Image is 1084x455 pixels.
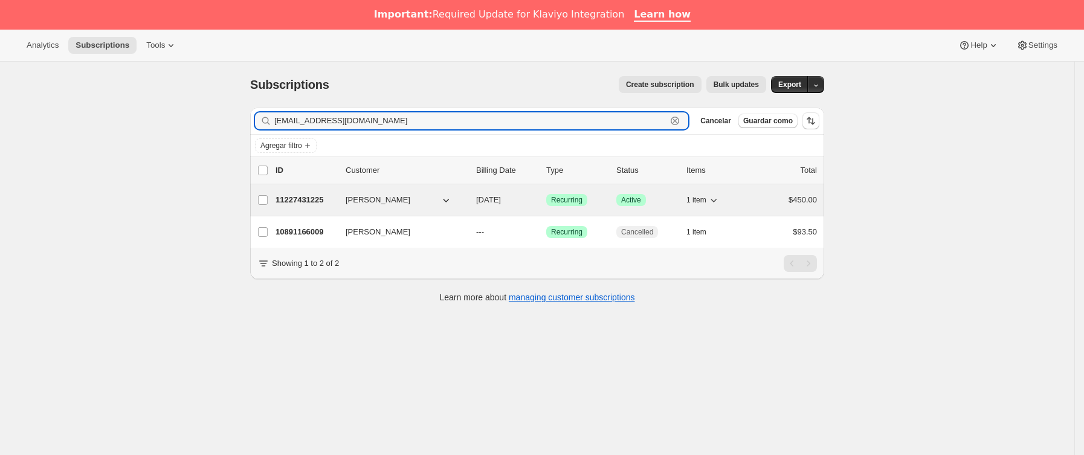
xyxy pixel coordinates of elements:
[440,291,635,303] p: Learn more about
[771,76,808,93] button: Export
[700,116,731,126] span: Cancelar
[274,112,666,129] input: Filter subscribers
[714,80,759,89] span: Bulk updates
[743,116,793,126] span: Guardar como
[802,112,819,129] button: Ordenar los resultados
[669,115,681,127] button: Borrar
[338,190,459,210] button: [PERSON_NAME]
[250,78,329,91] span: Subscriptions
[276,226,336,238] p: 10891166009
[793,227,817,236] span: $93.50
[738,114,798,128] button: Guardar como
[27,40,59,50] span: Analytics
[476,164,537,176] p: Billing Date
[686,164,747,176] div: Items
[778,80,801,89] span: Export
[276,194,336,206] p: 11227431225
[686,227,706,237] span: 1 item
[338,222,459,242] button: [PERSON_NAME]
[621,227,653,237] span: Cancelled
[686,195,706,205] span: 1 item
[146,40,165,50] span: Tools
[276,224,817,240] div: 10891166009[PERSON_NAME]---LogradoRecurringCancelled1 item$93.50
[260,141,302,150] span: Agregar filtro
[19,37,66,54] button: Analytics
[509,292,635,302] a: managing customer subscriptions
[476,227,484,236] span: ---
[706,76,766,93] button: Bulk updates
[346,194,410,206] span: [PERSON_NAME]
[276,164,817,176] div: IDCustomerBilling DateTypeStatusItemsTotal
[621,195,641,205] span: Active
[374,8,624,21] div: Required Update for Klaviyo Integration
[346,226,410,238] span: [PERSON_NAME]
[1009,37,1065,54] button: Settings
[626,80,694,89] span: Create subscription
[476,195,501,204] span: [DATE]
[619,76,702,93] button: Create subscription
[616,164,677,176] p: Status
[551,227,582,237] span: Recurring
[789,195,817,204] span: $450.00
[276,192,817,208] div: 11227431225[PERSON_NAME][DATE]LogradoRecurringLogradoActive1 item$450.00
[784,255,817,272] nav: Paginación
[634,8,691,22] a: Learn how
[272,257,339,269] p: Showing 1 to 2 of 2
[139,37,184,54] button: Tools
[76,40,129,50] span: Subscriptions
[695,114,736,128] button: Cancelar
[68,37,137,54] button: Subscriptions
[551,195,582,205] span: Recurring
[970,40,987,50] span: Help
[276,164,336,176] p: ID
[346,164,466,176] p: Customer
[1028,40,1057,50] span: Settings
[546,164,607,176] div: Type
[374,8,433,20] b: Important:
[686,192,720,208] button: 1 item
[951,37,1006,54] button: Help
[686,224,720,240] button: 1 item
[255,138,317,153] button: Agregar filtro
[801,164,817,176] p: Total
